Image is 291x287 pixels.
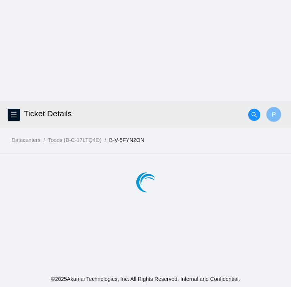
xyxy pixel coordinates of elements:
button: P [266,107,281,122]
span: menu [8,112,20,118]
button: search [248,109,260,121]
span: / [105,137,106,143]
span: search [248,112,260,118]
a: Datacenters [11,137,40,143]
a: B-V-5FYN2ON [109,137,144,143]
span: / [43,137,45,143]
a: Todos (B-C-17LTQ4O) [48,137,101,143]
span: P [272,110,276,119]
button: menu [8,109,20,121]
h2: Ticket Details [24,101,217,126]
